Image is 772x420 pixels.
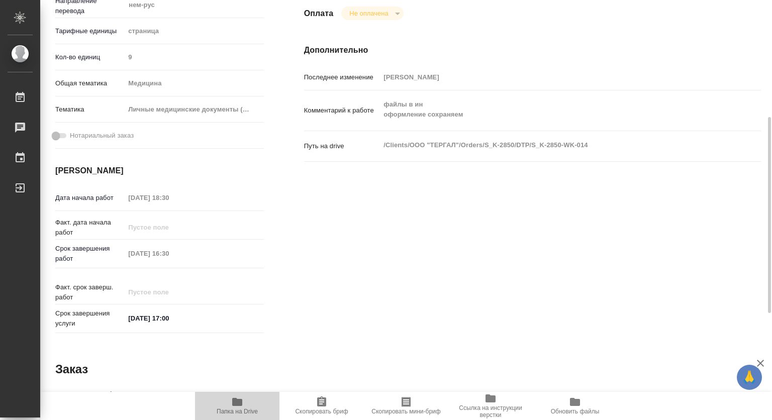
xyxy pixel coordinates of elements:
div: страница [125,23,263,40]
h4: Оплата [304,8,334,20]
span: 🙏 [741,367,758,388]
p: Факт. дата начала работ [55,218,125,238]
textarea: файлы в ин оформление сохраняем [380,96,723,123]
span: Скопировать бриф [295,408,348,415]
p: Тематика [55,104,125,115]
span: Обновить файлы [551,408,600,415]
p: Комментарий к работе [304,106,380,116]
button: Скопировать бриф [279,392,364,420]
p: Факт. срок заверш. работ [55,282,125,302]
p: Путь на drive [304,141,380,151]
textarea: /Clients/ООО "ТЕРГАЛ"/Orders/S_K-2850/DTP/S_K-2850-WK-014 [380,137,723,154]
div: Личные медицинские документы (справки, эпикризы) [125,101,263,118]
p: Кол-во единиц [55,52,125,62]
input: Пустое поле [125,220,213,235]
button: Ссылка на инструкции верстки [448,392,533,420]
div: Медицина [125,75,263,92]
h4: Дополнительно [304,44,761,56]
span: Папка на Drive [217,408,258,415]
p: Тарифные единицы [55,26,125,36]
input: Пустое поле [125,285,213,299]
button: 🙏 [737,365,762,390]
input: Пустое поле [380,70,723,84]
h4: Дополнительно [304,389,761,401]
p: Общая тематика [55,78,125,88]
input: Пустое поле [125,190,213,205]
p: Последнее изменение [304,72,380,82]
span: Скопировать мини-бриф [371,408,440,415]
p: Дата начала работ [55,193,125,203]
button: Скопировать мини-бриф [364,392,448,420]
p: Срок завершения услуги [55,308,125,329]
input: Пустое поле [125,50,263,64]
input: Пустое поле [125,246,213,261]
h4: Основная информация [55,389,264,401]
span: Нотариальный заказ [70,131,134,141]
span: Ссылка на инструкции верстки [454,404,527,418]
h2: Заказ [55,361,88,377]
p: Срок завершения работ [55,244,125,264]
button: Папка на Drive [195,392,279,420]
button: Не оплачена [346,9,391,18]
div: Не оплачена [341,7,403,20]
h4: [PERSON_NAME] [55,165,264,177]
input: ✎ Введи что-нибудь [125,311,213,326]
button: Обновить файлы [533,392,617,420]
